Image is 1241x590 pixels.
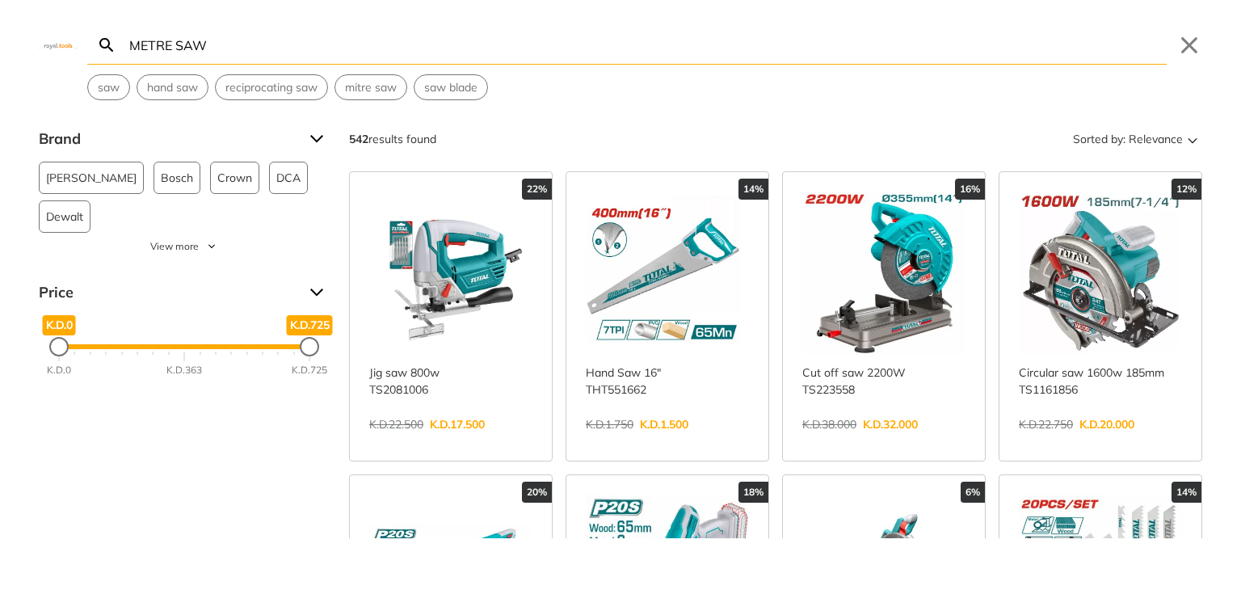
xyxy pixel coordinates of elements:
[414,75,487,99] button: Select suggestion: saw blade
[1172,179,1201,200] div: 12%
[738,179,768,200] div: 14%
[1183,129,1202,149] svg: Sort
[300,337,319,356] div: Maximum Price
[269,162,308,194] button: DCA
[39,280,297,306] span: Price
[47,363,71,377] div: K.D.0
[150,239,199,254] span: View more
[276,162,301,193] span: DCA
[98,79,120,96] span: saw
[166,363,202,377] div: K.D.363
[349,132,368,146] strong: 542
[39,239,330,254] button: View more
[522,482,552,503] div: 20%
[49,337,69,356] div: Minimum Price
[225,79,318,96] span: reciprocating saw
[522,179,552,200] div: 22%
[137,74,208,100] div: Suggestion: hand saw
[349,126,436,152] div: results found
[126,26,1167,64] input: Search…
[217,162,252,193] span: Crown
[46,162,137,193] span: [PERSON_NAME]
[88,75,129,99] button: Select suggestion: saw
[334,74,407,100] div: Suggestion: mitre saw
[215,74,328,100] div: Suggestion: reciprocating saw
[147,79,198,96] span: hand saw
[292,363,327,377] div: K.D.725
[39,200,90,233] button: Dewalt
[1129,126,1183,152] span: Relevance
[1070,126,1202,152] button: Sorted by:Relevance Sort
[414,74,488,100] div: Suggestion: saw blade
[1176,32,1202,58] button: Close
[216,75,327,99] button: Select suggestion: reciprocating saw
[97,36,116,55] svg: Search
[137,75,208,99] button: Select suggestion: hand saw
[738,482,768,503] div: 18%
[39,126,297,152] span: Brand
[154,162,200,194] button: Bosch
[345,79,397,96] span: mitre saw
[39,41,78,48] img: Close
[424,79,477,96] span: saw blade
[335,75,406,99] button: Select suggestion: mitre saw
[210,162,259,194] button: Crown
[961,482,985,503] div: 6%
[87,74,130,100] div: Suggestion: saw
[955,179,985,200] div: 16%
[39,162,144,194] button: [PERSON_NAME]
[46,201,83,232] span: Dewalt
[1172,482,1201,503] div: 14%
[161,162,193,193] span: Bosch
